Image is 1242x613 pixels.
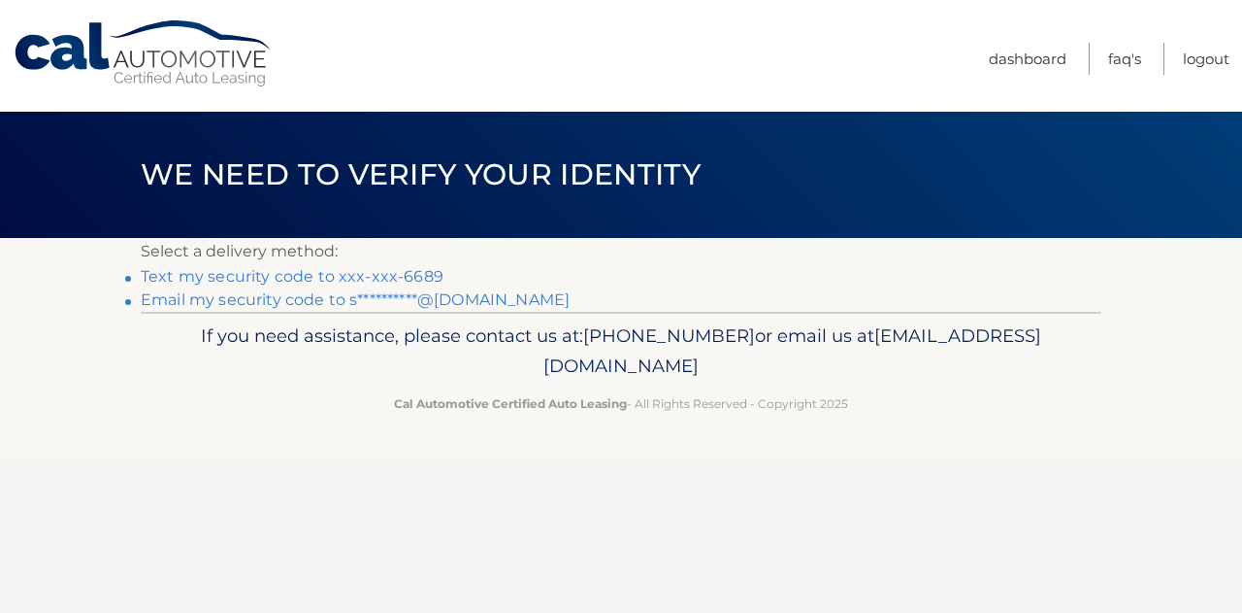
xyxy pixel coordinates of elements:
[1108,43,1141,75] a: FAQ's
[394,396,627,411] strong: Cal Automotive Certified Auto Leasing
[141,156,701,192] span: We need to verify your identity
[153,393,1089,414] p: - All Rights Reserved - Copyright 2025
[141,238,1101,265] p: Select a delivery method:
[1183,43,1229,75] a: Logout
[989,43,1066,75] a: Dashboard
[153,321,1089,383] p: If you need assistance, please contact us at: or email us at
[141,290,570,309] a: Email my security code to s**********@[DOMAIN_NAME]
[583,324,755,347] span: [PHONE_NUMBER]
[13,19,275,88] a: Cal Automotive
[141,267,443,286] a: Text my security code to xxx-xxx-6689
